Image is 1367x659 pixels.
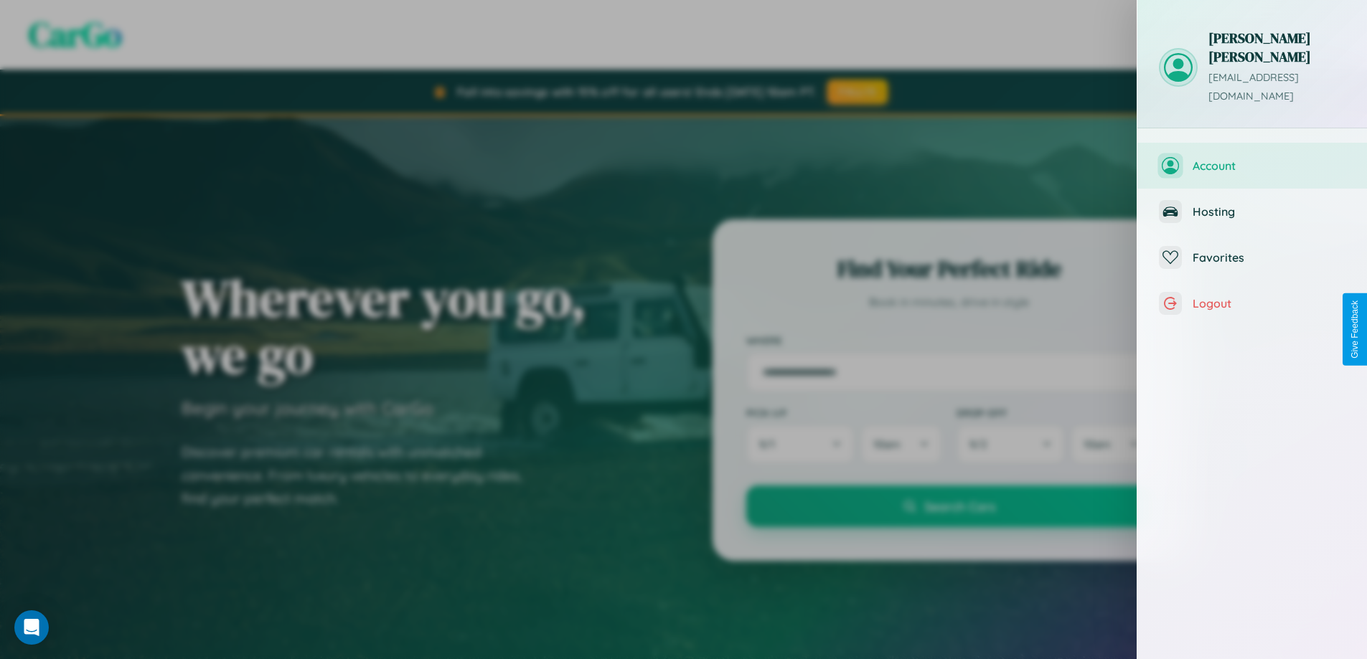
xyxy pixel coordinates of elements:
h3: [PERSON_NAME] [PERSON_NAME] [1208,29,1345,66]
span: Favorites [1193,250,1345,265]
span: Logout [1193,296,1345,310]
button: Logout [1137,280,1367,326]
span: Hosting [1193,204,1345,219]
p: [EMAIL_ADDRESS][DOMAIN_NAME] [1208,69,1345,106]
div: Open Intercom Messenger [14,610,49,645]
button: Account [1137,143,1367,189]
span: Account [1193,158,1345,173]
button: Hosting [1137,189,1367,234]
div: Give Feedback [1350,300,1360,359]
button: Favorites [1137,234,1367,280]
